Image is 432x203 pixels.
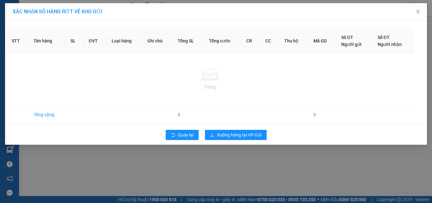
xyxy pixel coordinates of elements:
[341,35,353,40] span: Số ĐT
[341,42,361,47] span: Người gửi
[171,133,175,138] span: rollback
[13,9,102,15] span: XÁC NHẬN SỐ HÀNG RỚT VỀ KHO GỬI
[65,29,83,53] th: SL
[28,27,79,34] text: VPKA1308250322
[378,35,390,40] span: Số ĐT
[166,130,199,140] button: rollbackQuay lại
[279,29,308,53] th: Thu hộ
[55,37,103,50] div: Nhận: Dọc Đường
[260,29,279,53] th: CC
[409,3,427,21] button: Close
[7,29,28,53] th: STT
[308,29,336,53] th: Mã GD
[308,106,336,124] td: 0
[84,29,107,53] th: ĐVT
[28,106,65,124] td: Tổng cộng
[12,84,408,91] div: Trống
[28,29,65,53] th: Tên hàng
[173,29,204,53] th: Tổng SL
[142,29,173,53] th: Ghi chú
[205,130,267,140] button: downloadXuống hàng tại VP Gửi
[217,131,262,138] span: Xuống hàng tại VP Gửi
[204,29,241,53] th: Tổng cước
[173,106,204,124] td: 0
[178,131,194,138] span: Quay lại
[5,37,52,50] div: Gửi: Văn phòng Kỳ Anh
[241,29,260,53] th: CR
[107,29,143,53] th: Loại hàng
[378,42,402,47] span: Người nhận
[210,133,214,138] span: download
[416,9,421,14] span: close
